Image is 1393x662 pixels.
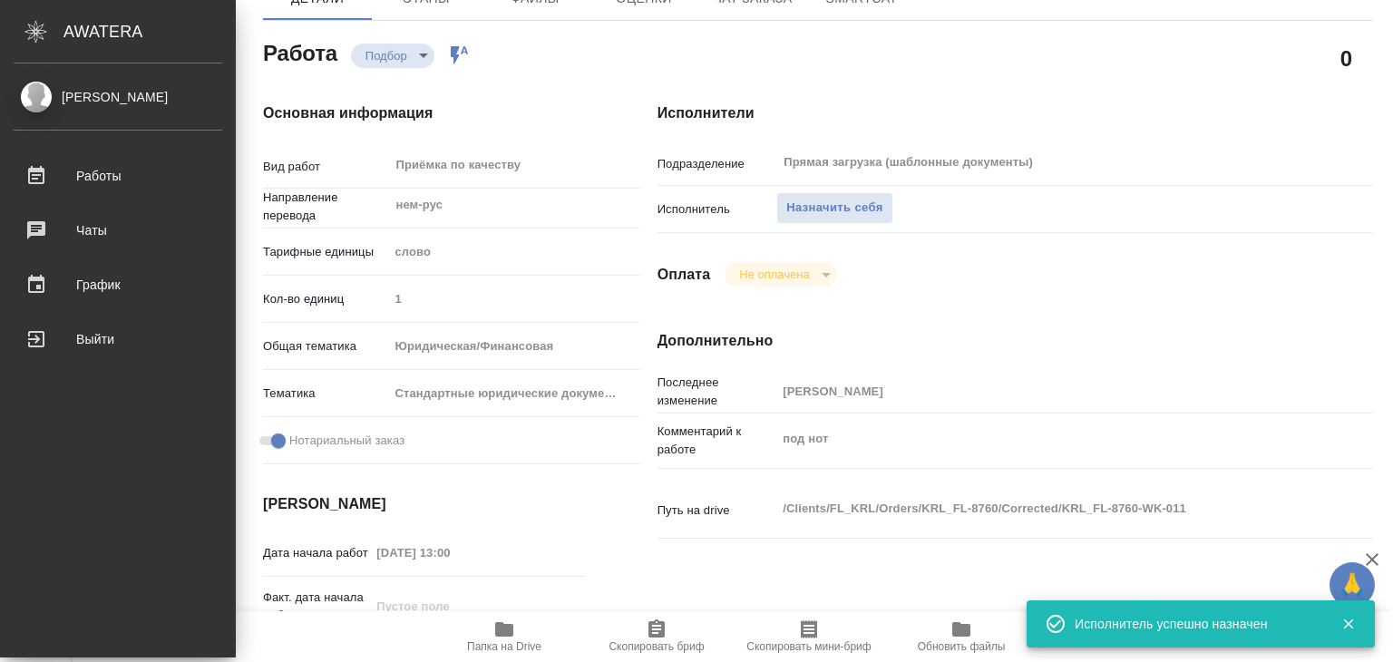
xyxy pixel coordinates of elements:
[658,200,777,219] p: Исполнитель
[388,237,639,268] div: слово
[263,385,388,403] p: Тематика
[388,378,639,409] div: Стандартные юридические документы, договоры, уставы
[14,162,222,190] div: Работы
[658,264,711,286] h4: Оплата
[658,102,1373,124] h4: Исполнители
[467,640,541,653] span: Папка на Drive
[1340,43,1352,73] h2: 0
[63,14,236,50] div: AWATERA
[428,611,580,662] button: Папка на Drive
[658,423,777,459] p: Комментарий к работе
[1330,616,1367,632] button: Закрыть
[388,331,639,362] div: Юридическая/Финансовая
[725,262,836,287] div: Подбор
[776,378,1313,404] input: Пустое поле
[263,589,370,625] p: Факт. дата начала работ
[370,540,529,566] input: Пустое поле
[263,189,388,225] p: Направление перевода
[14,217,222,244] div: Чаты
[5,153,231,199] a: Работы
[388,286,639,312] input: Пустое поле
[1330,562,1375,608] button: 🙏
[885,611,1037,662] button: Обновить файлы
[263,243,388,261] p: Тарифные единицы
[776,192,892,224] button: Назначить себя
[263,544,370,562] p: Дата начала работ
[1075,615,1314,633] div: Исполнитель успешно назначен
[14,326,222,353] div: Выйти
[746,640,871,653] span: Скопировать мини-бриф
[263,337,388,355] p: Общая тематика
[1337,566,1368,604] span: 🙏
[263,102,585,124] h4: Основная информация
[5,316,231,362] a: Выйти
[14,87,222,107] div: [PERSON_NAME]
[370,593,529,619] input: Пустое поле
[918,640,1006,653] span: Обновить файлы
[351,44,434,68] div: Подбор
[360,48,413,63] button: Подбор
[289,432,404,450] span: Нотариальный заказ
[263,158,388,176] p: Вид работ
[786,198,882,219] span: Назначить себя
[776,493,1313,524] textarea: /Clients/FL_KRL/Orders/KRL_FL-8760/Corrected/KRL_FL-8760-WK-011
[263,290,388,308] p: Кол-во единиц
[263,35,337,68] h2: Работа
[658,501,777,520] p: Путь на drive
[14,271,222,298] div: График
[733,611,885,662] button: Скопировать мини-бриф
[658,155,777,173] p: Подразделение
[580,611,733,662] button: Скопировать бриф
[5,208,231,253] a: Чаты
[658,374,777,410] p: Последнее изменение
[263,493,585,515] h4: [PERSON_NAME]
[776,423,1313,454] textarea: под нот
[734,267,814,282] button: Не оплачена
[5,262,231,307] a: График
[609,640,704,653] span: Скопировать бриф
[658,330,1373,352] h4: Дополнительно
